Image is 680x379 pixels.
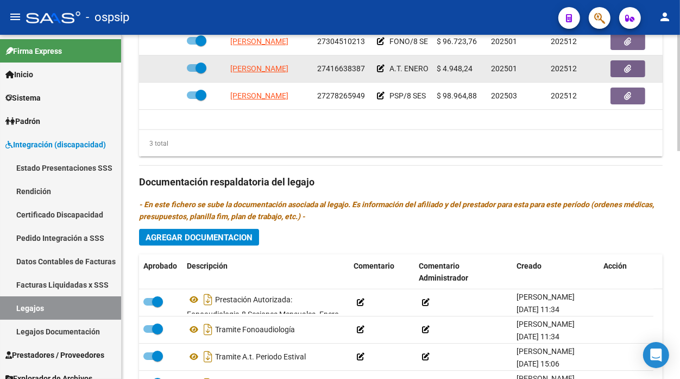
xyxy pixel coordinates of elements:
span: Aprobado [143,262,177,270]
div: 3 total [139,138,168,150]
datatable-header-cell: Acción [599,254,653,290]
mat-icon: menu [9,10,22,23]
div: Tramite Fonoaudiología [187,321,345,338]
span: Padrón [5,115,40,127]
span: PSP/8 SES [389,91,426,100]
span: Descripción [187,262,228,270]
mat-icon: person [658,10,671,23]
span: [PERSON_NAME] [517,293,575,301]
i: Descargar documento [201,321,215,338]
span: FONO/8 SES [389,37,432,46]
h3: Documentación respaldatoria del legajo [139,175,663,190]
datatable-header-cell: Aprobado [139,254,182,290]
span: 202501 [491,37,517,46]
span: $ 98.964,88 [437,91,477,100]
span: Agregar Documentacion [146,233,253,243]
span: 27278265949 [317,91,365,100]
span: Comentario Administrador [419,262,468,283]
span: 202503 [491,91,517,100]
span: Creado [517,262,542,270]
i: - En este fichero se sube la documentación asociada al legajo. Es información del afiliado y del ... [139,200,654,221]
datatable-header-cell: Descripción [182,254,349,290]
button: Agregar Documentacion [139,229,259,246]
span: Sistema [5,92,41,104]
span: 27416638387 [317,64,365,73]
span: Inicio [5,69,33,80]
span: $ 4.948,24 [437,64,473,73]
i: Descargar documento [201,291,215,308]
i: Descargar documento [201,348,215,365]
span: Integración (discapacidad) [5,139,106,151]
span: [DATE] 11:34 [517,332,559,341]
span: Prestadores / Proveedores [5,349,104,361]
span: [PERSON_NAME] [517,347,575,356]
span: 202512 [551,64,577,73]
div: Prestación Autorizada: Fonoaudiologia.8 Sesiones Mensuales. Enero A Diciembre [187,291,345,314]
div: Tramite A.t. Periodo Estival [187,348,345,365]
span: [PERSON_NAME] [230,91,288,100]
span: 202512 [551,91,577,100]
span: [DATE] 15:06 [517,359,559,368]
datatable-header-cell: Creado [512,254,599,290]
span: [DATE] 11:34 [517,305,559,314]
div: Open Intercom Messenger [643,342,669,368]
span: 202512 [551,37,577,46]
datatable-header-cell: Comentario Administrador [414,254,512,290]
span: Acción [603,262,627,270]
span: Firma Express [5,45,62,57]
span: 202501 [491,64,517,73]
span: [PERSON_NAME] [230,64,288,73]
span: Comentario [354,262,394,270]
span: - ospsip [86,5,129,29]
span: 27304510213 [317,37,365,46]
datatable-header-cell: Comentario [349,254,414,290]
span: [PERSON_NAME] [230,37,288,46]
span: $ 96.723,76 [437,37,477,46]
span: [PERSON_NAME] [517,320,575,328]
